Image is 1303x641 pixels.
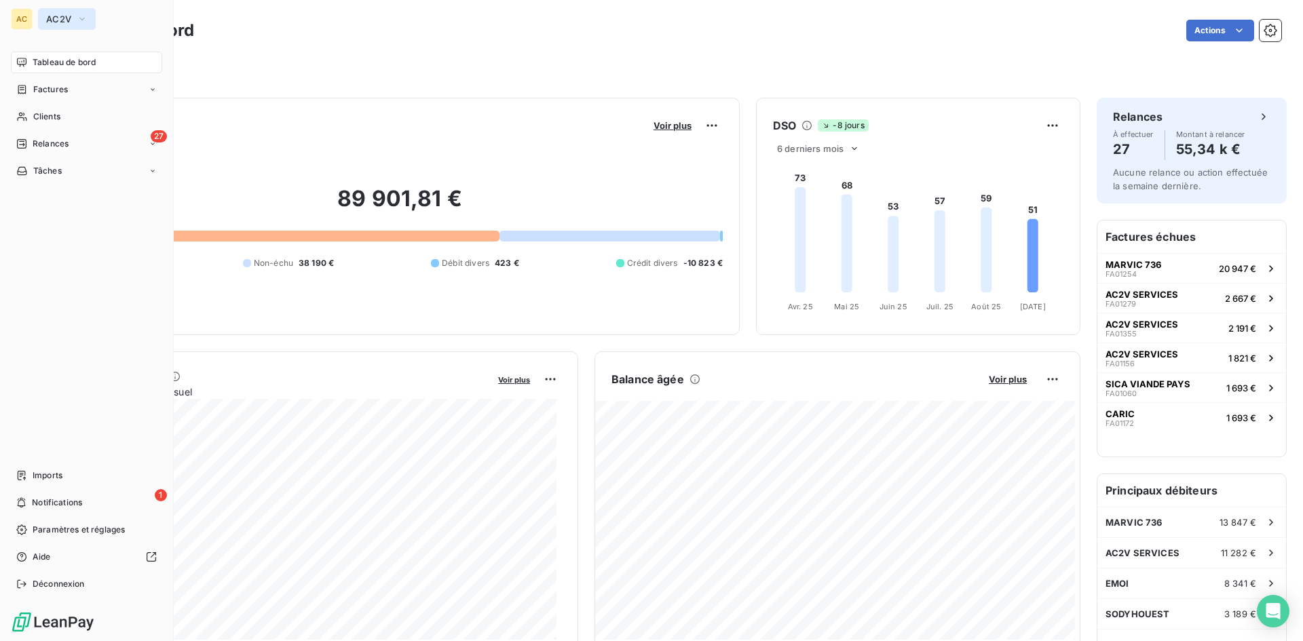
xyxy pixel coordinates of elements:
div: AC [11,8,33,30]
h4: 55,34 k € [1176,138,1245,160]
h6: Principaux débiteurs [1097,474,1286,507]
h6: DSO [773,117,796,134]
span: Voir plus [654,120,692,131]
span: Aucune relance ou action effectuée la semaine dernière. [1113,167,1268,191]
tspan: Juin 25 [880,302,907,311]
span: SICA VIANDE PAYS [1106,378,1190,389]
span: Déconnexion [33,578,85,590]
span: -8 jours [818,119,868,132]
span: Notifications [32,497,82,509]
span: 2 667 € [1225,293,1256,304]
span: 1 693 € [1226,383,1256,393]
span: 1 [155,489,167,501]
span: FA01172 [1106,419,1134,427]
span: Paramètres et réglages [33,524,125,536]
tspan: [DATE] [1020,302,1046,311]
span: 1 693 € [1226,412,1256,423]
span: Factures [33,83,68,96]
a: Aide [11,546,162,568]
span: À effectuer [1113,130,1154,138]
span: Débit divers [442,257,489,269]
h6: Relances [1113,109,1163,125]
span: EMOI [1106,578,1129,589]
span: Crédit divers [627,257,678,269]
span: -10 823 € [683,257,723,269]
span: Chiffre d'affaires mensuel [77,385,489,399]
tspan: Août 25 [971,302,1001,311]
span: 8 341 € [1224,578,1256,589]
span: Montant à relancer [1176,130,1245,138]
span: Voir plus [989,374,1027,385]
h6: Balance âgée [611,371,684,387]
span: 38 190 € [299,257,334,269]
span: 13 847 € [1220,517,1256,528]
span: 11 282 € [1221,547,1256,558]
span: FA01279 [1106,300,1136,308]
tspan: Avr. 25 [788,302,813,311]
span: SODYHOUEST [1106,608,1170,619]
span: FA01060 [1106,389,1137,397]
div: Open Intercom Messenger [1257,595,1289,627]
span: 6 derniers mois [777,143,844,154]
span: Imports [33,469,62,482]
span: Aide [33,551,51,563]
button: MARVIC 736FA0125420 947 € [1097,253,1286,283]
span: 3 189 € [1224,608,1256,619]
button: CARICFA011721 693 € [1097,402,1286,432]
span: Clients [33,111,60,123]
span: AC2V SERVICES [1106,319,1178,330]
span: MARVIC 736 [1106,517,1163,528]
button: SICA VIANDE PAYSFA010601 693 € [1097,372,1286,402]
span: Voir plus [498,375,530,385]
span: Tableau de bord [33,56,96,69]
span: AC2V [46,14,71,24]
span: MARVIC 736 [1106,259,1161,270]
span: 2 191 € [1228,323,1256,334]
span: FA01355 [1106,330,1137,338]
span: AC2V SERVICES [1106,289,1178,300]
span: 27 [151,130,167,142]
span: 20 947 € [1219,263,1256,274]
h2: 89 901,81 € [77,185,723,226]
button: Voir plus [985,373,1031,385]
span: 423 € [495,257,519,269]
span: Tâches [33,165,62,177]
button: Actions [1186,20,1254,41]
span: CARIC [1106,408,1135,419]
span: Relances [33,138,69,150]
button: AC2V SERVICESFA011561 821 € [1097,343,1286,372]
img: Logo LeanPay [11,611,95,633]
button: Voir plus [494,373,534,385]
h4: 27 [1113,138,1154,160]
button: Voir plus [649,119,696,132]
tspan: Juil. 25 [926,302,953,311]
span: FA01254 [1106,270,1137,278]
h6: Factures échues [1097,220,1286,253]
span: AC2V SERVICES [1106,547,1179,558]
span: FA01156 [1106,360,1135,368]
span: Non-échu [254,257,293,269]
tspan: Mai 25 [834,302,859,311]
button: AC2V SERVICESFA013552 191 € [1097,313,1286,343]
button: AC2V SERVICESFA012792 667 € [1097,283,1286,313]
span: 1 821 € [1228,353,1256,364]
span: AC2V SERVICES [1106,349,1178,360]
